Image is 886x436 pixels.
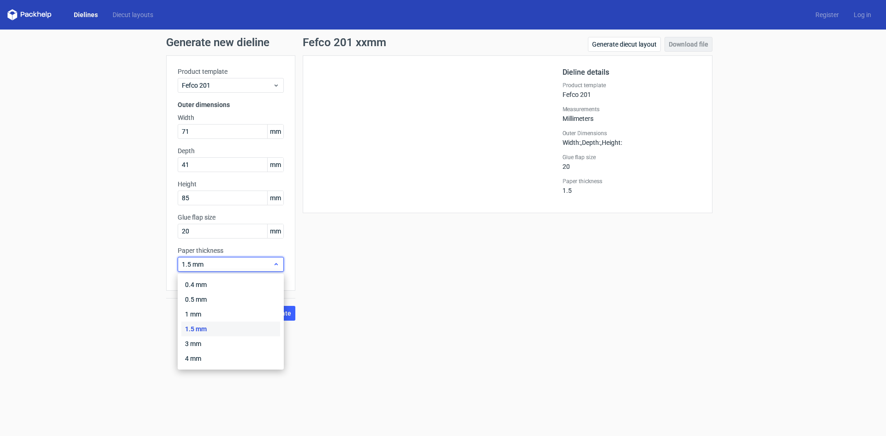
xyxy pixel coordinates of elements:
[166,37,720,48] h1: Generate new dieline
[178,67,284,76] label: Product template
[178,179,284,189] label: Height
[267,158,283,172] span: mm
[808,10,846,19] a: Register
[178,146,284,155] label: Depth
[600,139,622,146] span: , Height :
[563,178,701,194] div: 1.5
[66,10,105,19] a: Dielines
[105,10,161,19] a: Diecut layouts
[581,139,600,146] span: , Depth :
[181,351,280,366] div: 4 mm
[563,106,701,113] label: Measurements
[563,82,701,89] label: Product template
[181,292,280,307] div: 0.5 mm
[563,67,701,78] h2: Dieline details
[178,113,284,122] label: Width
[563,154,701,170] div: 20
[267,125,283,138] span: mm
[846,10,879,19] a: Log in
[178,100,284,109] h3: Outer dimensions
[563,154,701,161] label: Glue flap size
[178,213,284,222] label: Glue flap size
[182,260,273,269] span: 1.5 mm
[563,139,581,146] span: Width :
[563,106,701,122] div: Millimeters
[178,246,284,255] label: Paper thickness
[267,191,283,205] span: mm
[181,307,280,322] div: 1 mm
[563,178,701,185] label: Paper thickness
[588,37,661,52] a: Generate diecut layout
[182,81,273,90] span: Fefco 201
[181,336,280,351] div: 3 mm
[181,277,280,292] div: 0.4 mm
[563,130,701,137] label: Outer Dimensions
[181,322,280,336] div: 1.5 mm
[303,37,386,48] h1: Fefco 201 xxmm
[267,224,283,238] span: mm
[563,82,701,98] div: Fefco 201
